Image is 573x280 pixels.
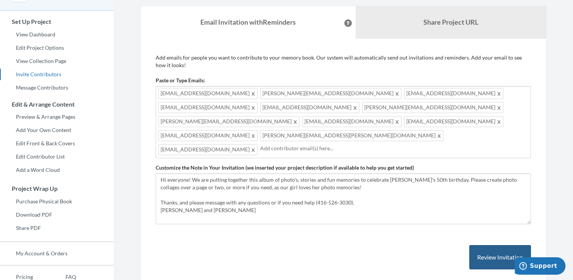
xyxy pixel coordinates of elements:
[404,88,503,99] span: [EMAIL_ADDRESS][DOMAIN_NAME]
[158,88,258,99] span: [EMAIL_ADDRESS][DOMAIN_NAME]
[0,18,114,25] h3: Set Up Project
[156,54,531,69] p: Add emails for people you want to contribute to your memory book. Our system will automatically s...
[423,18,478,26] b: Share Project URL
[158,102,258,113] span: [EMAIL_ADDRESS][DOMAIN_NAME]
[156,173,531,224] textarea: Hi everyone! We are putting together this album of photo's, stories and fun memories to celebrate...
[158,116,300,127] span: [PERSON_NAME][EMAIL_ADDRESS][DOMAIN_NAME]
[260,144,528,153] input: Add contributor email(s) here...
[362,102,503,113] span: [PERSON_NAME][EMAIL_ADDRESS][DOMAIN_NAME]
[260,88,401,99] span: [PERSON_NAME][EMAIL_ADDRESS][DOMAIN_NAME]
[260,102,359,113] span: [EMAIL_ADDRESS][DOMAIN_NAME]
[302,116,401,127] span: [EMAIL_ADDRESS][DOMAIN_NAME]
[0,185,114,192] h3: Project Wrap Up
[0,101,114,108] h3: Edit & Arrange Content
[515,257,565,276] iframe: Opens a widget where you can chat to one of our agents
[469,245,531,270] button: Review Invitation
[156,77,205,84] label: Paste or Type Emails:
[260,130,443,141] span: [PERSON_NAME][EMAIL_ADDRESS][PERSON_NAME][DOMAIN_NAME]
[158,130,258,141] span: [EMAIL_ADDRESS][DOMAIN_NAME]
[156,164,414,171] label: Customize the Note in Your Invitation (we inserted your project description if available to help ...
[404,116,503,127] span: [EMAIL_ADDRESS][DOMAIN_NAME]
[158,144,258,155] span: [EMAIL_ADDRESS][DOMAIN_NAME]
[200,18,296,26] strong: Email Invitation with Reminders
